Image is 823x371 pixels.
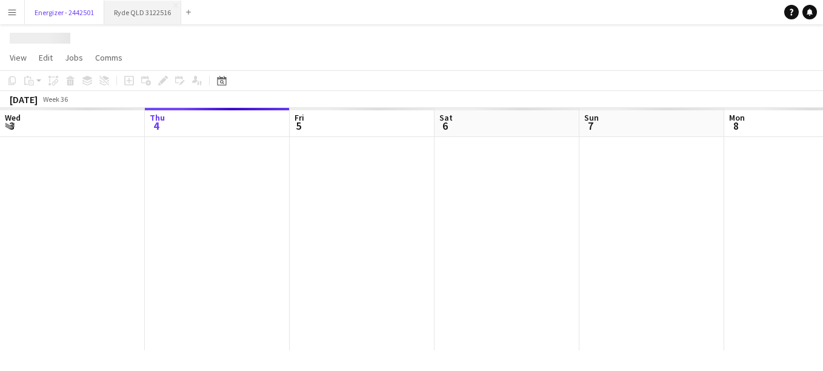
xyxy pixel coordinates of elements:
[65,52,83,63] span: Jobs
[438,119,453,133] span: 6
[3,119,21,133] span: 3
[295,112,304,123] span: Fri
[5,50,32,65] a: View
[104,1,181,24] button: Ryde QLD 3122516
[729,112,745,123] span: Mon
[439,112,453,123] span: Sat
[582,119,599,133] span: 7
[727,119,745,133] span: 8
[10,93,38,105] div: [DATE]
[293,119,304,133] span: 5
[10,52,27,63] span: View
[148,119,165,133] span: 4
[40,95,70,104] span: Week 36
[95,52,122,63] span: Comms
[5,112,21,123] span: Wed
[25,1,104,24] button: Energizer - 2442501
[90,50,127,65] a: Comms
[60,50,88,65] a: Jobs
[150,112,165,123] span: Thu
[39,52,53,63] span: Edit
[584,112,599,123] span: Sun
[34,50,58,65] a: Edit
